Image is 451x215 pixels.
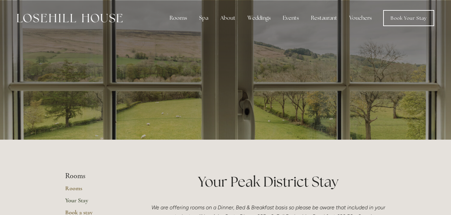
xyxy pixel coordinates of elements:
div: Spa [194,11,214,25]
div: Restaurant [306,11,343,25]
div: Rooms [164,11,192,25]
a: Your Stay [65,197,129,209]
li: Rooms [65,172,129,181]
img: Losehill House [17,14,123,22]
a: Rooms [65,185,129,197]
div: Weddings [242,11,276,25]
a: Vouchers [344,11,377,25]
a: Book Your Stay [383,10,434,26]
div: About [215,11,241,25]
div: Events [277,11,304,25]
h1: Your Peak District Stay [151,172,386,192]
